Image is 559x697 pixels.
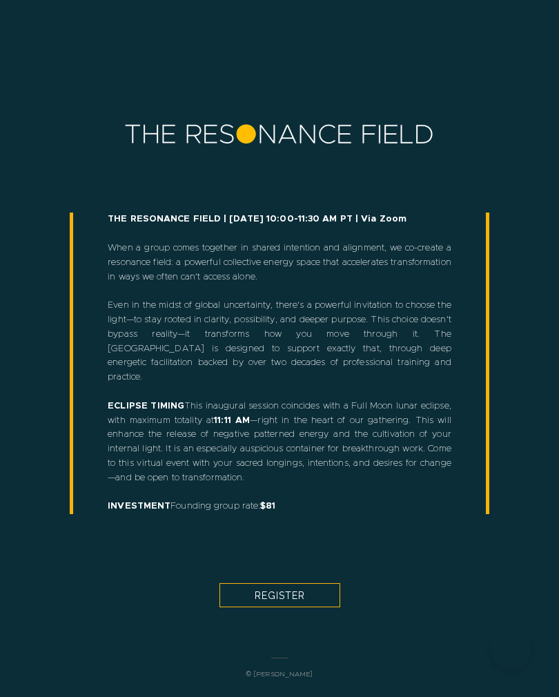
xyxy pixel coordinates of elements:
[108,215,406,224] span: THE RESONANCE FIELD | [DATE] 10:00-11:30 AM PT | Via Zoom
[214,416,250,425] span: 11:11 AM
[108,402,184,411] span: ECLIPSE TIMING
[255,590,305,601] span: REGISTER
[108,215,451,511] span: When a group comes together in shared intention and alignment, we co-create a resonance field: a ...
[108,502,170,511] span: INVESTMENT
[490,628,531,669] iframe: Toggle Customer Support
[260,502,275,511] span: $81
[219,583,340,607] a: REGISTER
[124,124,435,144] img: The Resonance Field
